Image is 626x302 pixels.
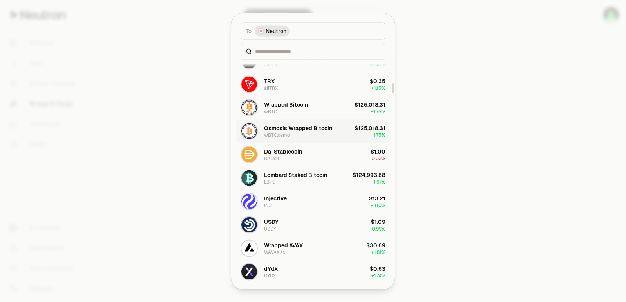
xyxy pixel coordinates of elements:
[370,77,385,85] div: $0.35
[369,225,385,232] span: + 0.99%
[246,27,252,35] span: To
[241,240,257,256] img: WAVAX.axl Logo
[241,193,257,209] img: INJ Logo
[264,124,332,132] div: Osmosis Wrapped Bitcoin
[236,119,390,143] button: wBTC.osmo LogoOsmosis Wrapped BitcoinwBTC.osmo$125,018.31+1.75%
[236,236,390,260] button: WAVAX.axl LogoWrapped AVAXWAVAX.axl$30.69+1.81%
[370,155,385,161] span: -0.03%
[266,27,286,35] span: Neutron
[371,218,385,225] div: $1.09
[366,241,385,249] div: $30.69
[264,100,308,108] div: Wrapped Bitcoin
[264,272,276,279] div: DYDX
[236,166,390,189] button: LBTC LogoLombard Staked BitcoinLBTC$124,993.68+1.67%
[259,29,263,33] img: Neutron Logo
[264,218,279,225] div: USDY
[369,194,385,202] div: $13.21
[264,147,302,155] div: Dai Stablecoin
[371,179,385,185] span: + 1.67%
[264,225,276,232] div: USDY
[264,171,327,179] div: Lombard Staked Bitcoin
[236,143,390,166] button: DAI.axl LogoDai StablecoinDAI.axl$1.00-0.03%
[354,124,385,132] div: $125,018.31
[264,179,275,185] div: LBTC
[241,53,257,68] img: allSOL Logo
[264,85,278,91] div: allTRX
[241,147,257,162] img: DAI.axl Logo
[264,132,290,138] div: wBTC.osmo
[241,22,385,39] button: ToNeutron LogoNeutron
[371,147,385,155] div: $1.00
[241,170,257,186] img: LBTC Logo
[236,72,390,96] button: allTRX LogoTRXallTRX$0.35+1.15%
[264,155,279,161] div: DAI.axl
[264,202,272,208] div: INJ
[371,132,385,138] span: + 1.75%
[241,217,257,232] img: USDY Logo
[371,108,385,114] span: + 1.75%
[371,249,385,255] span: + 1.81%
[236,189,390,213] button: INJ LogoInjectiveINJ$13.21+3.10%
[241,100,257,115] img: wBTC Logo
[241,123,257,139] img: wBTC.osmo Logo
[371,272,385,279] span: + 1.74%
[264,77,275,85] div: TRX
[241,264,257,279] img: DYDX Logo
[264,249,287,255] div: WAVAX.axl
[236,49,390,72] button: allSOL LogoSOLallSOL$235.61+2.47%
[241,76,257,92] img: allTRX Logo
[264,241,303,249] div: Wrapped AVAX
[264,108,277,114] div: wBTC
[370,288,385,296] div: $0.32
[236,213,390,236] button: USDY LogoUSDYUSDY$1.09+0.99%
[264,264,278,272] div: dYdX
[264,194,287,202] div: Injective
[353,171,385,179] div: $124,993.68
[264,288,275,296] div: AXL
[371,202,385,208] span: + 3.10%
[354,100,385,108] div: $125,018.31
[370,264,385,272] div: $0.63
[236,96,390,119] button: wBTC LogoWrapped BitcoinwBTC$125,018.31+1.75%
[371,85,385,91] span: + 1.15%
[264,61,279,68] div: allSOL
[370,61,385,68] span: + 2.47%
[236,260,390,283] button: DYDX LogodYdXDYDX$0.63+1.74%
